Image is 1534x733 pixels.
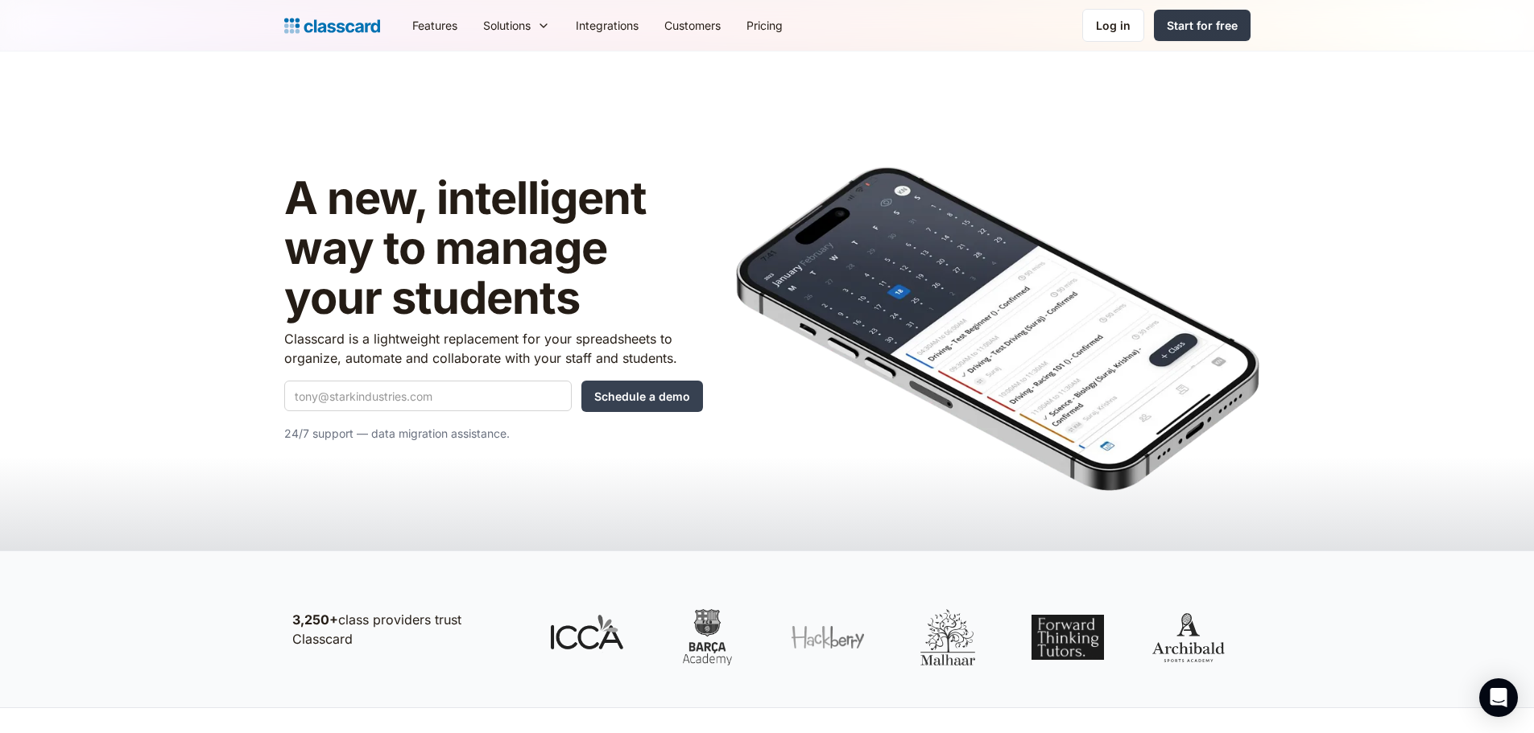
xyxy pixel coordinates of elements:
a: Pricing [734,7,796,43]
a: Log in [1082,9,1144,42]
a: Integrations [563,7,651,43]
a: Features [399,7,470,43]
p: class providers trust Classcard [292,610,518,649]
a: Customers [651,7,734,43]
p: Classcard is a lightweight replacement for your spreadsheets to organize, automate and collaborat... [284,329,703,368]
strong: 3,250+ [292,612,338,628]
input: tony@starkindustries.com [284,381,572,411]
form: Quick Demo Form [284,381,703,412]
div: Solutions [470,7,563,43]
div: Solutions [483,17,531,34]
div: Open Intercom Messenger [1479,678,1518,717]
div: Start for free [1167,17,1238,34]
a: Logo [284,14,380,37]
p: 24/7 support — data migration assistance. [284,424,703,443]
h1: A new, intelligent way to manage your students [284,174,703,323]
div: Log in [1096,17,1131,34]
input: Schedule a demo [581,381,703,412]
a: Start for free [1154,10,1251,41]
